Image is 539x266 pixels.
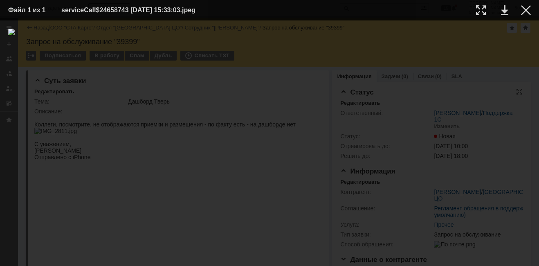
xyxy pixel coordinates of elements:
div: serviceCall$24658743 [DATE] 15:33:03.jpeg [61,5,216,15]
div: Файл 1 из 1 [8,7,49,14]
div: Скачать файл [501,5,508,15]
img: download [8,29,531,258]
div: Увеличить масштаб [476,5,486,15]
div: Закрыть окно (Esc) [521,5,531,15]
